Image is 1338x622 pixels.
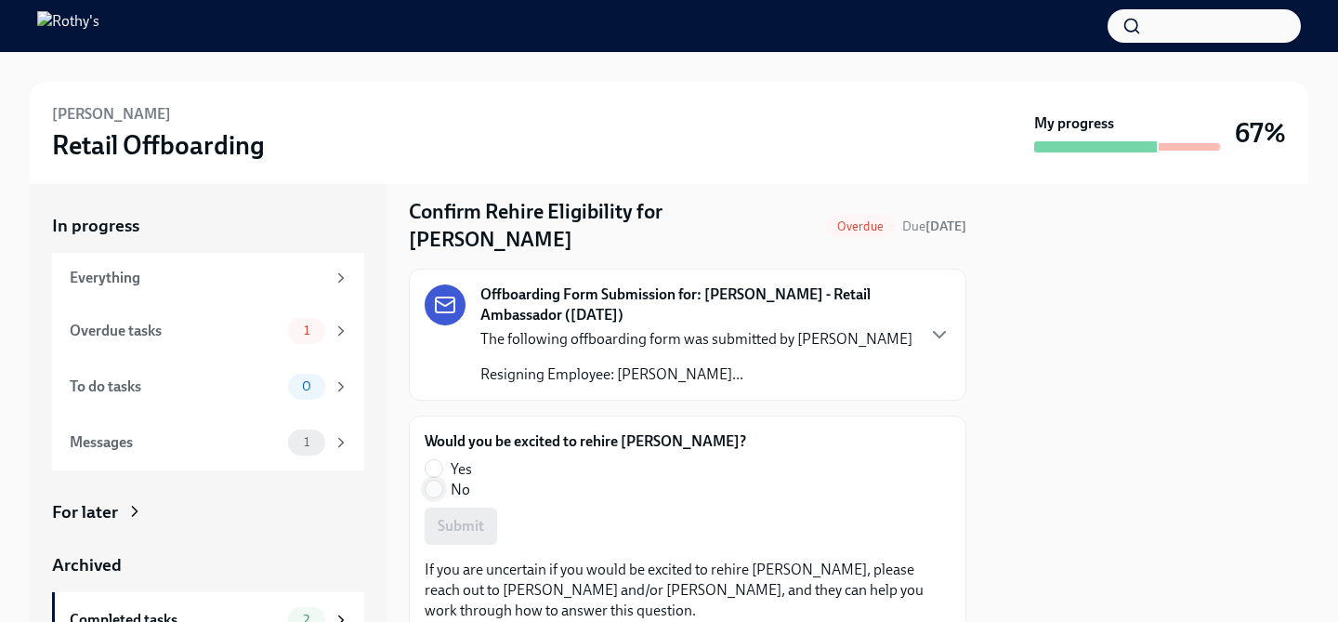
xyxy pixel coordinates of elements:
[52,415,364,470] a: Messages1
[52,253,364,303] a: Everything
[52,359,364,415] a: To do tasks0
[52,214,364,238] a: In progress
[1034,113,1114,134] strong: My progress
[52,104,171,125] h6: [PERSON_NAME]
[52,303,364,359] a: Overdue tasks1
[52,128,265,162] h3: Retail Offboarding
[480,364,912,385] p: Resigning Employee: [PERSON_NAME]...
[70,432,281,453] div: Messages
[70,377,281,397] div: To do tasks
[293,435,321,449] span: 1
[902,218,966,235] span: September 4th, 2025 11:00
[902,218,966,234] span: Due
[1235,116,1286,150] h3: 67%
[293,324,321,337] span: 1
[480,285,913,325] strong: Offboarding Form Submission for: [PERSON_NAME] - Retail Ambassador ([DATE])
[409,198,819,254] h4: Confirm Rehire Eligibility for [PERSON_NAME]
[291,379,322,393] span: 0
[826,219,895,233] span: Overdue
[925,218,966,234] strong: [DATE]
[480,329,912,350] p: The following offboarding form was submitted by [PERSON_NAME]
[52,553,364,577] a: Archived
[425,431,746,452] label: Would you be excited to rehire [PERSON_NAME]?
[52,500,364,524] a: For later
[70,268,325,288] div: Everything
[425,560,951,621] p: If you are uncertain if you would be excited to rehire [PERSON_NAME], please reach out to [PERSON...
[52,500,118,524] div: For later
[451,480,470,500] span: No
[37,11,99,41] img: Rothy's
[70,321,281,341] div: Overdue tasks
[451,459,472,480] span: Yes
